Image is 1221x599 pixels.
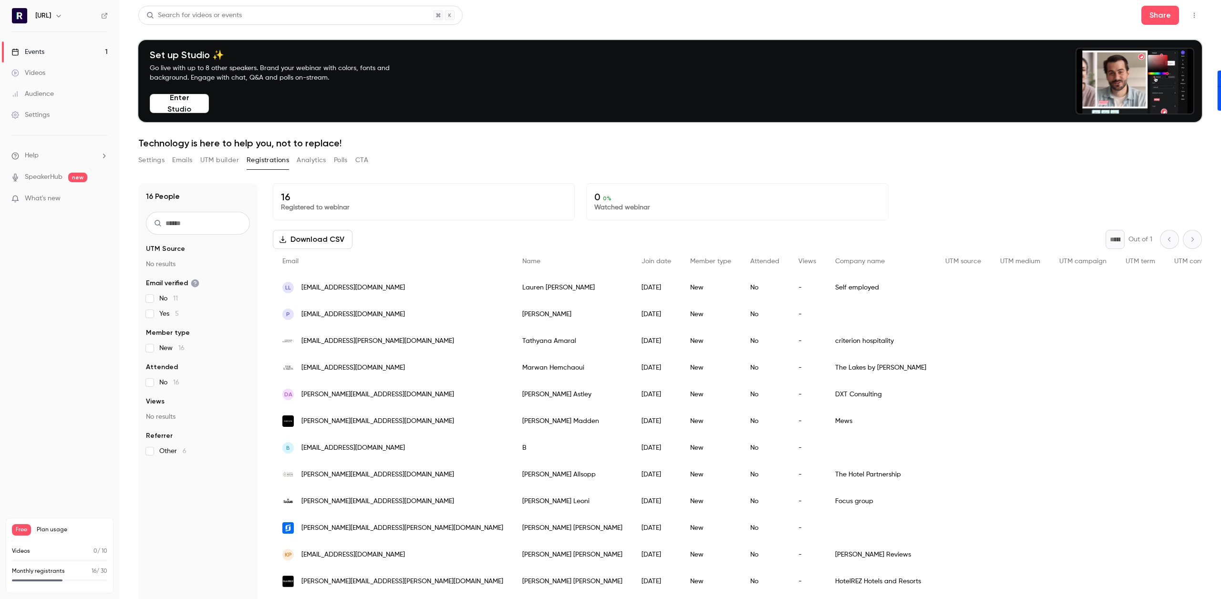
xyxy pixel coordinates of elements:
h4: Set up Studio ✨ [150,49,412,61]
span: Company name [835,258,885,265]
div: Self employed [826,274,936,301]
div: New [681,541,741,568]
div: [DATE] [632,328,681,354]
span: [EMAIL_ADDRESS][DOMAIN_NAME] [301,310,405,320]
button: Settings [138,153,165,168]
span: 6 [183,448,186,454]
p: / 30 [92,567,107,576]
span: Member type [690,258,731,265]
span: New [159,343,185,353]
div: Tathyana Amaral [513,328,632,354]
div: No [741,568,789,595]
span: Other [159,446,186,456]
div: New [681,328,741,354]
div: [DATE] [632,381,681,408]
div: [DATE] [632,568,681,595]
button: Emails [172,153,192,168]
div: B [513,434,632,461]
div: [PERSON_NAME] Astley [513,381,632,408]
h1: Technology is here to help you, not to replace! [138,137,1202,149]
div: - [789,354,826,381]
div: New [681,568,741,595]
div: Search for videos or events [146,10,242,21]
span: P [286,310,290,319]
span: 5 [175,310,179,317]
button: Polls [334,153,348,168]
span: Attended [146,362,178,372]
span: Free [12,524,31,536]
span: [PERSON_NAME][EMAIL_ADDRESS][PERSON_NAME][DOMAIN_NAME] [301,523,503,533]
img: classicbritishhotels.com [282,469,294,480]
div: No [741,488,789,515]
div: [PERSON_NAME] Leoni [513,488,632,515]
div: [DATE] [632,461,681,488]
div: Events [11,47,44,57]
span: [EMAIL_ADDRESS][DOMAIN_NAME] [301,550,405,560]
div: No [741,328,789,354]
span: LL [285,283,291,292]
div: [DATE] [632,274,681,301]
span: UTM campaign [1059,258,1107,265]
span: Yes [159,309,179,319]
p: Go live with up to 8 other speakers. Brand your webinar with colors, fonts and background. Engage... [150,63,412,83]
span: 16 [178,345,185,351]
button: Analytics [297,153,326,168]
button: UTM builder [200,153,239,168]
div: [PERSON_NAME] Allsopp [513,461,632,488]
div: - [789,328,826,354]
span: [PERSON_NAME][EMAIL_ADDRESS][DOMAIN_NAME] [301,470,454,480]
img: thelakesbyyoo.com [282,362,294,373]
span: Plan usage [37,526,107,534]
div: - [789,408,826,434]
div: - [789,381,826,408]
div: Mews [826,408,936,434]
div: New [681,274,741,301]
div: HotelREZ Hotels and Resorts [826,568,936,595]
p: Registered to webinar [281,203,567,212]
div: New [681,381,741,408]
div: New [681,461,741,488]
span: Join date [642,258,671,265]
img: Runnr.ai [12,8,27,23]
section: facet-groups [146,244,250,456]
span: DA [284,390,292,399]
h1: 16 People [146,191,180,202]
span: new [68,173,87,182]
span: UTM source [945,258,981,265]
div: [DATE] [632,488,681,515]
img: criterionhospitality.com [282,335,294,347]
p: No results [146,259,250,269]
span: KP [285,550,292,559]
img: mews.com [282,415,294,427]
div: Audience [11,89,54,99]
div: Lauren [PERSON_NAME] [513,274,632,301]
img: hotelrez.com [282,576,294,587]
div: - [789,461,826,488]
button: Registrations [247,153,289,168]
div: No [741,354,789,381]
div: New [681,354,741,381]
span: [EMAIL_ADDRESS][PERSON_NAME][DOMAIN_NAME] [301,336,454,346]
button: Share [1141,6,1179,25]
span: [EMAIL_ADDRESS][DOMAIN_NAME] [301,283,405,293]
span: UTM Source [146,244,185,254]
div: New [681,515,741,541]
div: No [741,274,789,301]
div: [PERSON_NAME] [PERSON_NAME] [513,541,632,568]
div: Focus group [826,488,936,515]
span: 16 [173,379,179,386]
div: No [741,301,789,328]
div: Settings [11,110,50,120]
p: Out of 1 [1128,235,1152,244]
div: [PERSON_NAME] [PERSON_NAME] [513,515,632,541]
div: Videos [11,68,45,78]
span: No [159,294,178,303]
span: [EMAIL_ADDRESS][DOMAIN_NAME] [301,443,405,453]
p: 0 [594,191,880,203]
button: Enter Studio [150,94,209,113]
span: [PERSON_NAME][EMAIL_ADDRESS][PERSON_NAME][DOMAIN_NAME] [301,577,503,587]
div: Marwan Hemchaoui [513,354,632,381]
div: - [789,301,826,328]
span: No [159,378,179,387]
div: [PERSON_NAME] Madden [513,408,632,434]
